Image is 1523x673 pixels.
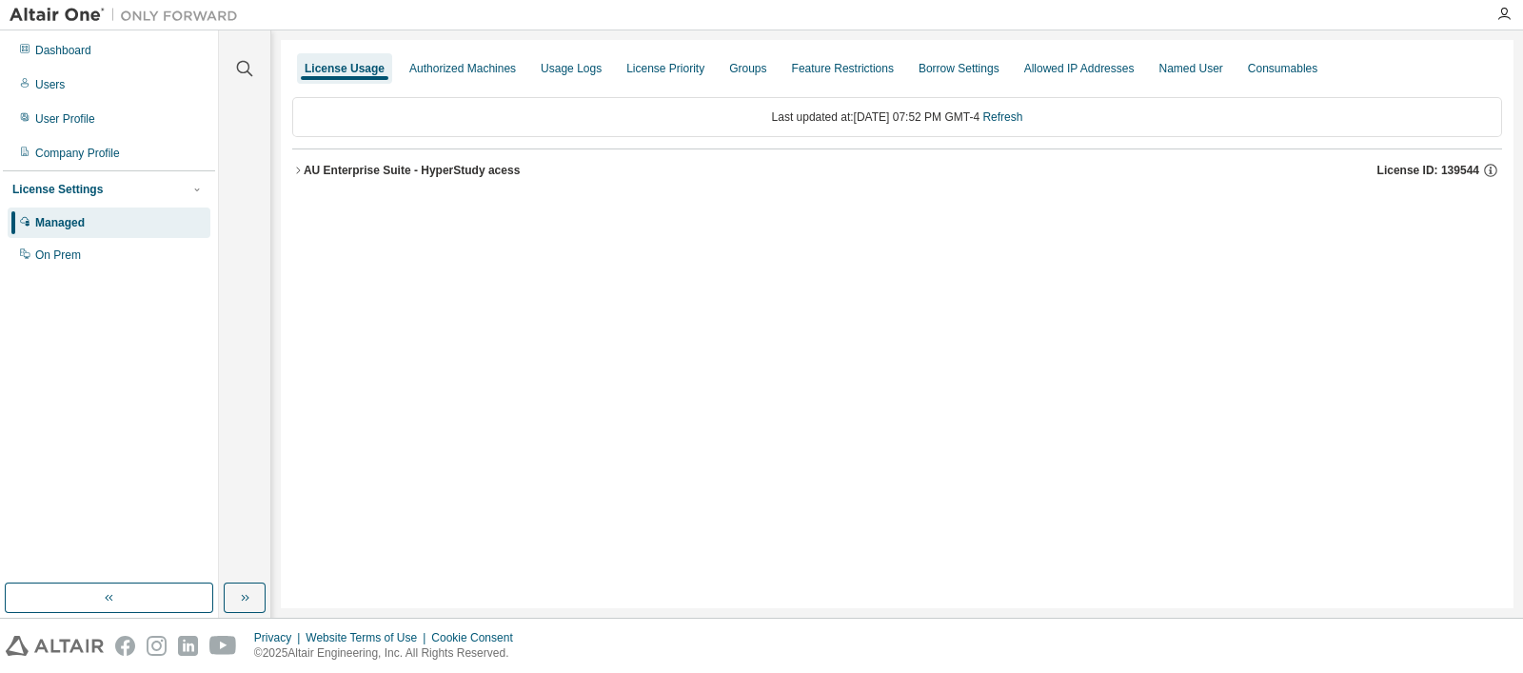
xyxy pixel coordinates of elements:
img: altair_logo.svg [6,636,104,656]
img: youtube.svg [209,636,237,656]
span: License ID: 139544 [1377,163,1479,178]
a: Refresh [982,110,1022,124]
div: Usage Logs [541,61,602,76]
img: facebook.svg [115,636,135,656]
div: Last updated at: [DATE] 07:52 PM GMT-4 [292,97,1502,137]
div: Cookie Consent [431,630,524,645]
div: Borrow Settings [919,61,999,76]
div: Consumables [1248,61,1317,76]
div: Feature Restrictions [792,61,894,76]
div: Website Terms of Use [306,630,431,645]
p: © 2025 Altair Engineering, Inc. All Rights Reserved. [254,645,524,662]
div: License Usage [305,61,385,76]
div: AU Enterprise Suite - HyperStudy acess [304,163,520,178]
div: License Priority [626,61,704,76]
img: instagram.svg [147,636,167,656]
div: On Prem [35,247,81,263]
div: Groups [729,61,766,76]
div: Named User [1158,61,1222,76]
button: AU Enterprise Suite - HyperStudy acessLicense ID: 139544 [292,149,1502,191]
div: License Settings [12,182,103,197]
div: Allowed IP Addresses [1024,61,1135,76]
img: Altair One [10,6,247,25]
img: linkedin.svg [178,636,198,656]
div: Users [35,77,65,92]
div: Privacy [254,630,306,645]
div: Dashboard [35,43,91,58]
div: User Profile [35,111,95,127]
div: Managed [35,215,85,230]
div: Company Profile [35,146,120,161]
div: Authorized Machines [409,61,516,76]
